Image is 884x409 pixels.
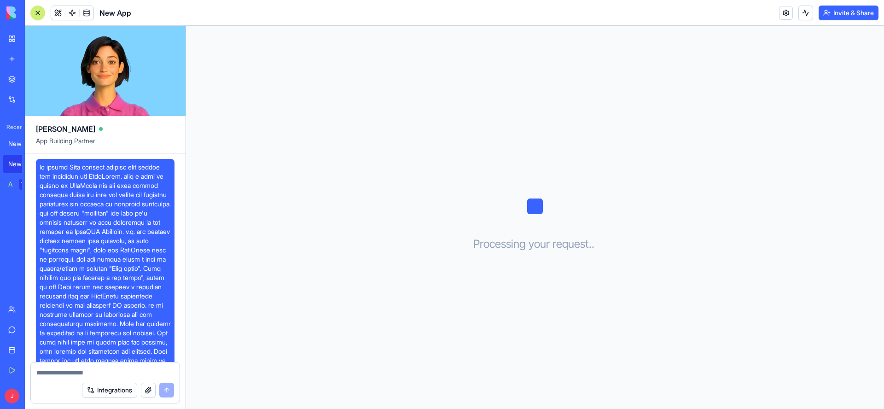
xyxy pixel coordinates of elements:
span: New App [99,7,131,18]
a: New App [3,134,40,153]
button: Integrations [82,383,137,397]
span: . [589,237,592,251]
span: . [592,237,594,251]
div: New App [8,159,34,169]
span: J [5,389,19,403]
img: logo [6,6,64,19]
a: New App [3,155,40,173]
button: Invite & Share [819,6,878,20]
span: [PERSON_NAME] [36,123,95,134]
span: App Building Partner [36,136,174,153]
div: New App [8,139,34,148]
a: AI Logo GeneratorTRY [3,175,40,193]
span: Recent [3,123,22,131]
div: AI Logo Generator [8,180,13,189]
h3: Processing your request [473,237,597,251]
div: TRY [19,179,34,190]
